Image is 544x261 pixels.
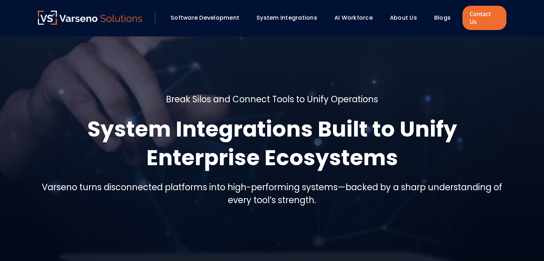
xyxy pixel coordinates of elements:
[166,93,378,106] h5: Break Silos and Connect Tools to Unify Operations
[167,12,249,24] div: Software Development
[462,6,506,30] a: Contact Us
[38,115,506,172] h1: System Integrations Built to Unify Enterprise Ecosystems
[390,14,417,22] a: About Us
[171,14,239,22] a: Software Development
[38,11,142,25] img: Varseno Solutions – Product Engineering & IT Services
[256,14,317,22] a: System Integrations
[386,12,427,24] div: About Us
[331,12,383,24] div: AI Workforce
[38,181,506,207] h5: Varseno turns disconnected platforms into high-performing systems—backed by a sharp understanding...
[434,14,451,22] a: Blogs
[431,12,461,24] div: Blogs
[253,12,327,24] div: System Integrations
[334,14,373,22] a: AI Workforce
